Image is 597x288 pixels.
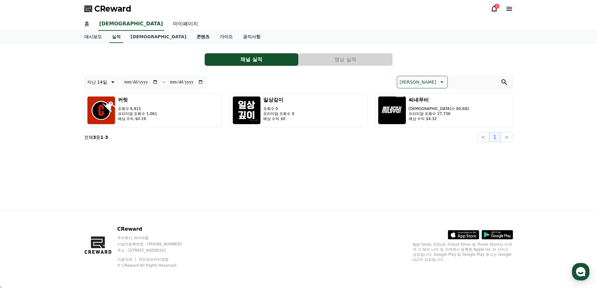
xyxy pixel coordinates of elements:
span: CReward [94,4,131,14]
a: 이용약관 [117,257,137,262]
p: 주식회사 와이피랩 [117,235,194,240]
a: [DEMOGRAPHIC_DATA] [126,31,191,43]
img: 씨네무비 [378,96,406,124]
h3: 씨네무비 [409,96,469,104]
a: 공지사항 [238,31,265,43]
p: 전체 중 - [84,134,108,140]
a: 홈 [2,199,41,214]
a: 실적 [109,31,123,43]
p: 프리미엄 조회수 27,736 [409,111,469,116]
h3: 커릿 [118,96,157,104]
a: CReward [84,4,131,14]
a: [DEMOGRAPHIC_DATA] [98,18,164,31]
strong: 3 [93,135,96,140]
a: 대시보드 [79,31,107,43]
button: 지난 14일 [84,76,119,88]
img: 커릿 [87,96,115,124]
p: ~ [162,78,166,86]
p: 예상 수익 $0.19 [118,116,157,121]
a: 마이페이지 [168,18,203,31]
p: [DEMOGRAPHIC_DATA]수 80,682 [409,106,469,111]
a: 대화 [41,199,81,214]
span: 대화 [57,208,65,213]
a: 가이드 [215,31,238,43]
p: App Store, iCloud, iCloud Drive 및 iTunes Store는 미국과 그 밖의 나라 및 지역에서 등록된 Apple Inc.의 서비스 상표입니다. Goo... [413,242,513,262]
p: 사업자등록번호 : [PHONE_NUMBER] [117,242,194,247]
p: 주소 : [STREET_ADDRESS] [117,248,194,253]
button: [PERSON_NAME] [397,76,448,88]
button: 채널 실적 [205,53,298,66]
h3: 일상깊이 [263,96,294,104]
p: 조회수 0 [263,106,294,111]
p: 지난 14일 [87,78,107,86]
p: [PERSON_NAME] [400,78,436,86]
div: 3 [494,4,499,9]
button: < [477,132,489,142]
p: © CReward All Rights Reserved. [117,263,194,268]
button: 커릿 조회수 6,915 프리미엄 조회수 1,061 예상 수익 $0.19 [84,93,222,127]
p: 예상 수익 $0 [263,116,294,121]
span: 홈 [20,208,24,213]
a: 설정 [81,199,120,214]
img: 일상깊이 [233,96,261,124]
p: 프리미엄 조회수 1,061 [118,111,157,116]
strong: 1 [100,135,103,140]
strong: 3 [105,135,108,140]
p: CReward [117,225,194,233]
p: 예상 수익 $4.32 [409,116,469,121]
span: 설정 [97,208,104,213]
button: > [500,132,513,142]
p: 프리미엄 조회수 0 [263,111,294,116]
a: 홈 [79,18,94,31]
button: 영상 실적 [299,53,392,66]
button: 일상깊이 조회수 0 프리미엄 조회수 0 예상 수익 $0 [230,93,368,127]
button: 씨네무비 [DEMOGRAPHIC_DATA]수 80,682 프리미엄 조회수 27,736 예상 수익 $4.32 [375,93,513,127]
a: 3 [490,5,498,13]
a: 콘텐츠 [191,31,215,43]
p: 조회수 6,915 [118,106,157,111]
a: 개인정보처리방침 [139,257,169,262]
button: 1 [489,132,500,142]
